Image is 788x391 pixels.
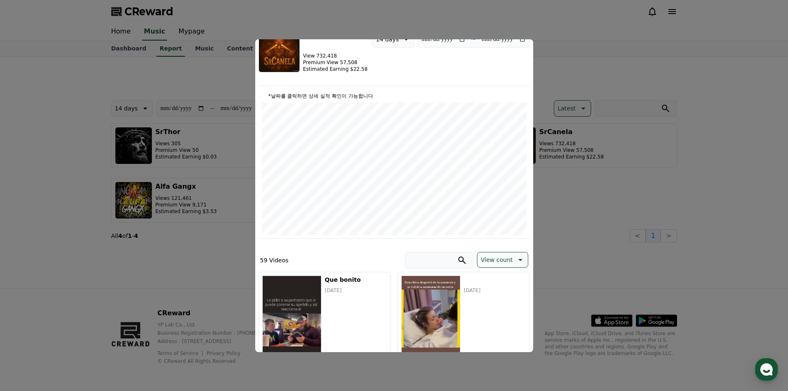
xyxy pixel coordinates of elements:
[376,34,399,45] p: 14 days
[464,287,526,294] p: [DATE]
[259,272,391,388] button: Que bonito Que bonito [DATE] View 644,812 Premium View 50,743 Estimated Earning $19.89
[464,276,526,284] h5: ‎ ‎ ‎ ‎ ‎ ‎ ‎ ‎
[259,31,300,72] img: SrCanela
[260,256,289,264] p: 59 Videos
[471,34,476,44] p: ~
[325,276,387,284] h5: Que bonito
[122,275,143,281] span: Settings
[262,276,322,384] img: Que bonito
[372,31,414,48] button: 14 days
[398,272,530,388] button: ‎ ‎ ‎ ‎ ‎ ‎ ‎ ‎ ‎ ‎ ‎ ‎ ‎ ‎ ‎ ‎ [DATE] View 14,434 Premium View 1,109 Estimated Earning $0.48
[303,53,368,59] p: View 732,418
[55,262,107,283] a: Messages
[21,275,36,281] span: Home
[107,262,159,283] a: Settings
[477,252,528,268] button: View count
[325,287,387,294] p: [DATE]
[303,59,368,66] p: Premium View 57,508
[303,66,368,72] p: Estimated Earning $22.58
[69,275,93,282] span: Messages
[262,93,527,99] p: *날짜를 클릭하면 상세 실적 확인이 가능합니다
[481,254,513,266] p: View count
[255,39,533,352] div: modal
[2,262,55,283] a: Home
[401,276,461,384] img: ‎ ‎ ‎ ‎ ‎ ‎ ‎ ‎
